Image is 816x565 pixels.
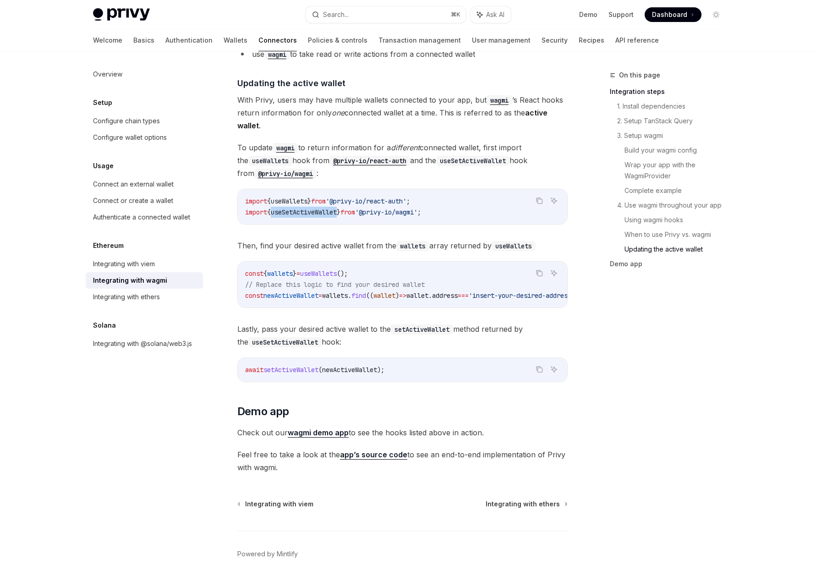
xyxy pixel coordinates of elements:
[311,197,326,205] span: from
[293,269,296,278] span: }
[237,239,568,252] span: Then, find your desired active wallet from the array returned by
[436,156,509,166] code: useSetActiveWallet
[355,208,417,216] span: '@privy-io/wagmi'
[86,209,203,225] a: Authenticate a connected wallet
[486,499,560,509] span: Integrating with ethers
[93,195,173,206] div: Connect or create a wallet
[86,192,203,209] a: Connect or create a wallet
[237,404,289,419] span: Demo app
[366,291,373,300] span: ((
[86,113,203,129] a: Configure chain types
[486,499,567,509] a: Integrating with ethers
[263,366,318,374] span: setActiveWallet
[471,6,511,23] button: Ask AI
[93,8,150,21] img: light logo
[307,197,311,205] span: }
[318,366,322,374] span: (
[93,240,124,251] h5: Ethereum
[340,208,355,216] span: from
[377,366,384,374] span: );
[93,29,122,51] a: Welcome
[610,84,731,99] a: Integration steps
[258,29,297,51] a: Connectors
[548,363,560,375] button: Ask AI
[624,227,731,242] a: When to use Privy vs. wagmi
[487,95,512,104] a: wagmi
[624,158,731,183] a: Wrap your app with the WagmiProvider
[245,280,425,289] span: // Replace this logic to find your desired wallet
[472,29,531,51] a: User management
[318,291,322,300] span: =
[245,197,267,205] span: import
[548,195,560,207] button: Ask AI
[267,197,271,205] span: {
[322,291,348,300] span: wallets
[93,160,114,171] h5: Usage
[237,141,568,180] span: To update to return information for a connected wallet, first import the hook from and the hook f...
[267,269,293,278] span: wallets
[378,29,461,51] a: Transaction management
[237,77,345,89] span: Updating the active wallet
[248,337,322,347] code: useSetActiveWallet
[492,241,536,251] code: useWallets
[86,335,203,352] a: Integrating with @solana/web3.js
[263,269,267,278] span: {
[329,156,410,166] code: @privy-io/react-auth
[619,70,660,81] span: On this page
[348,291,351,300] span: .
[300,269,337,278] span: useWallets
[267,208,271,216] span: {
[264,49,290,59] a: wagmi
[322,366,377,374] span: newActiveWallet
[93,179,174,190] div: Connect an external wallet
[610,257,731,271] a: Demo app
[93,115,160,126] div: Configure chain types
[486,10,504,19] span: Ask AI
[245,208,267,216] span: import
[263,291,318,300] span: newActiveWallet
[432,291,458,300] span: address
[624,213,731,227] a: Using wagmi hooks
[458,291,469,300] span: ===
[469,291,575,300] span: 'insert-your-desired-address'
[245,366,263,374] span: await
[288,428,349,438] a: wagmi demo app
[245,291,263,300] span: const
[624,242,731,257] a: Updating the active wallet
[271,208,337,216] span: useSetActiveWallet
[245,499,313,509] span: Integrating with viem
[245,269,263,278] span: const
[337,269,348,278] span: ();
[533,363,545,375] button: Copy the contents from the code block
[86,256,203,272] a: Integrating with viem
[86,66,203,82] a: Overview
[548,267,560,279] button: Ask AI
[93,69,122,80] div: Overview
[395,291,399,300] span: )
[533,267,545,279] button: Copy the contents from the code block
[709,7,723,22] button: Toggle dark mode
[238,499,313,509] a: Integrating with viem
[237,93,568,132] span: With Privy, users may have multiple wallets connected to your app, but ’s React hooks return info...
[248,156,292,166] code: useWallets
[340,450,407,460] a: app’s source code
[399,291,406,300] span: =>
[264,49,290,60] code: wagmi
[323,9,349,20] div: Search...
[406,197,410,205] span: ;
[271,197,307,205] span: useWallets
[624,183,731,198] a: Complete example
[624,143,731,158] a: Build your wagmi config
[308,29,367,51] a: Policies & controls
[237,549,298,559] a: Powered by Mintlify
[93,320,116,331] h5: Solana
[86,289,203,305] a: Integrating with ethers
[579,10,597,19] a: Demo
[237,426,568,439] span: Check out our to see the hooks listed above in action.
[296,269,300,278] span: =
[617,198,731,213] a: 4. Use wagmi throughout your app
[86,272,203,289] a: Integrating with wagmi
[617,99,731,114] a: 1. Install dependencies
[329,156,410,165] a: @privy-io/react-auth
